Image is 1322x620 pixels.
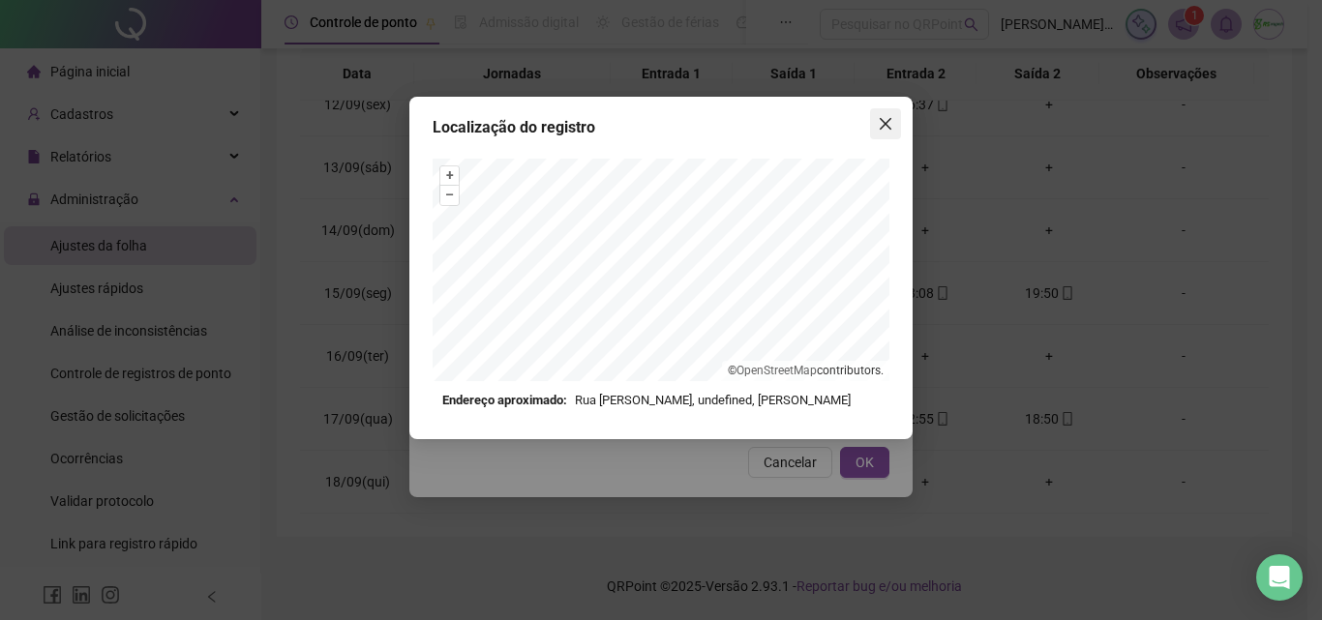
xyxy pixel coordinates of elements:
button: Close [870,108,901,139]
button: + [440,166,459,185]
span: close [878,116,893,132]
div: Rua [PERSON_NAME], undefined, [PERSON_NAME] [442,391,880,410]
button: – [440,186,459,204]
div: Open Intercom Messenger [1256,554,1303,601]
div: Localização do registro [433,116,889,139]
a: OpenStreetMap [736,364,817,377]
strong: Endereço aproximado: [442,391,567,410]
li: © contributors. [728,364,884,377]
